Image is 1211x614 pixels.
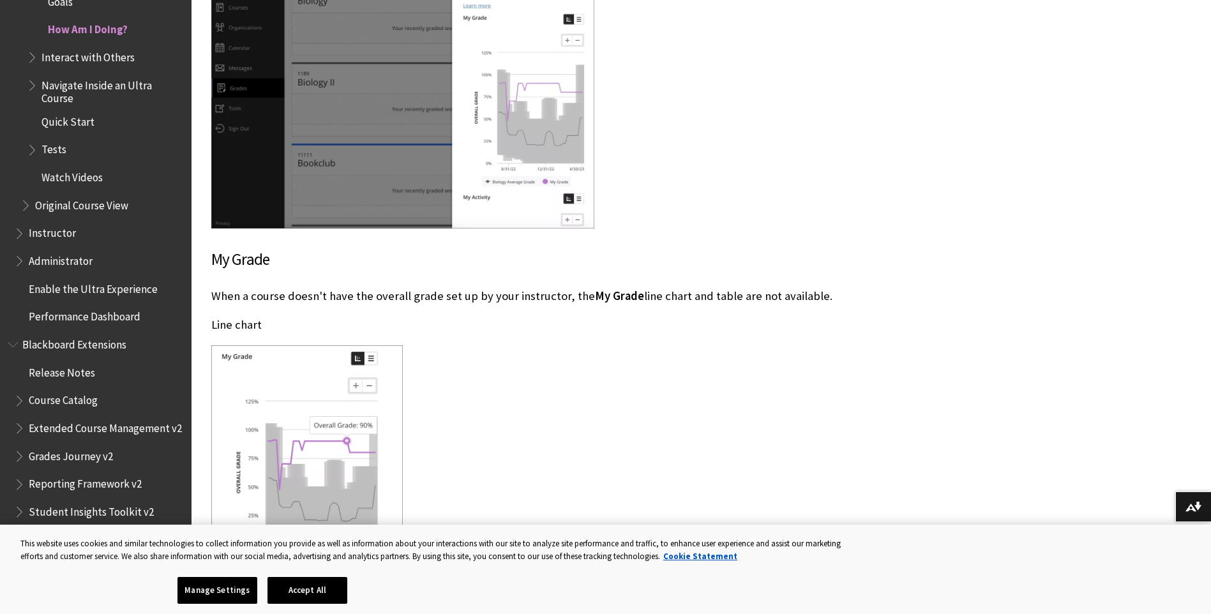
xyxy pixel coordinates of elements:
span: Instructor [29,223,76,240]
span: My Grade [595,288,644,303]
span: Watch Videos [41,167,103,184]
button: Manage Settings [177,577,257,604]
span: Quick Start [41,111,94,128]
p: Line chart [211,317,1003,333]
nav: Book outline for Blackboard Extensions [8,334,184,559]
a: More information about your privacy, opens in a new tab [663,551,737,562]
span: How Am I Doing? [48,19,128,36]
span: Extended Course Management v2 [29,417,182,435]
span: Blackboard Extensions [22,334,126,351]
span: Enable the Ultra Experience [29,278,158,296]
span: Performance Dashboard [29,306,140,324]
span: Release Notes [29,362,95,379]
span: Navigate Inside an Ultra Course [41,75,183,105]
span: Administrator [29,250,93,267]
button: Accept All [267,577,347,604]
span: Interact with Others [41,47,135,64]
span: Reporting Framework v2 [29,474,142,491]
p: When a course doesn't have the overall grade set up by your instructor, the line chart and table ... [211,288,1003,304]
span: Tests [41,139,66,156]
span: Grades Journey v2 [29,446,113,463]
span: Student Insights Toolkit v2 [29,501,154,518]
span: Course Catalog [29,390,98,407]
img: Image of the scatter plot accessed through My Grade. The student's grade appears in purple and th... [211,345,403,581]
div: This website uses cookies and similar technologies to collect information you provide as well as ... [20,537,848,562]
span: Original Course View [35,195,128,212]
h3: My Grade [211,248,1003,272]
